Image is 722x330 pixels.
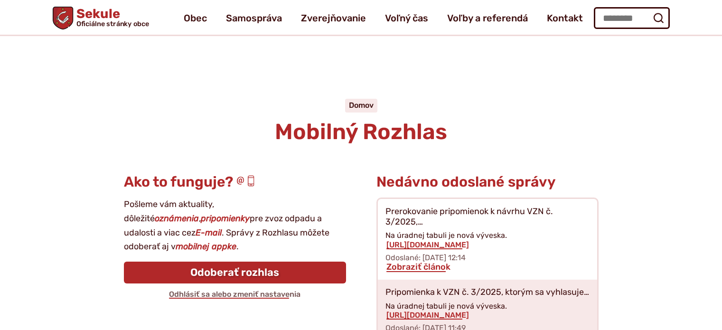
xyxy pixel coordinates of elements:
[184,5,207,31] a: Obec
[376,174,599,190] h3: Nedávno odoslané správy
[385,207,590,227] p: Prerokovanie pripomienok k návrhu VZN č. 3/2025,…
[385,311,470,320] a: [URL][DOMAIN_NAME]
[349,101,374,110] a: Domov
[196,227,222,238] strong: E-mail
[226,5,282,31] a: Samospráva
[53,7,149,29] a: Logo Sekule, prejsť na domovskú stránku.
[201,213,250,224] strong: pripomienky
[155,213,199,224] strong: oznámenia
[168,290,301,299] a: Odhlásiť sa alebo zmeniť nastavenia
[547,5,583,31] a: Kontakt
[124,174,346,190] h3: Ako to funguje?
[385,262,451,272] a: Zobraziť článok
[447,5,528,31] a: Voľby a referendá
[301,5,366,31] a: Zverejňovanie
[53,7,73,29] img: Prejsť na domovskú stránku
[124,262,346,283] a: Odoberať rozhlas
[385,240,470,249] a: [URL][DOMAIN_NAME]
[385,253,590,262] p: Odoslané: [DATE] 12:14
[73,8,149,28] span: Sekule
[275,119,447,145] span: Mobilný Rozhlas
[385,287,589,298] p: Pripomienka k VZN č. 3/2025, ktorým sa vyhlasuje…
[385,302,590,320] div: Na úradnej tabuli je nová výveska.
[124,198,346,254] p: Pošleme vám aktuality, dôležité , pre zvoz odpadu a udalosti a viac cez . Správy z Rozhlasu môžet...
[176,241,236,252] strong: mobilnej appke
[76,20,149,27] span: Oficiálne stránky obce
[385,231,590,249] div: Na úradnej tabuli je nová výveska.
[385,5,428,31] a: Voľný čas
